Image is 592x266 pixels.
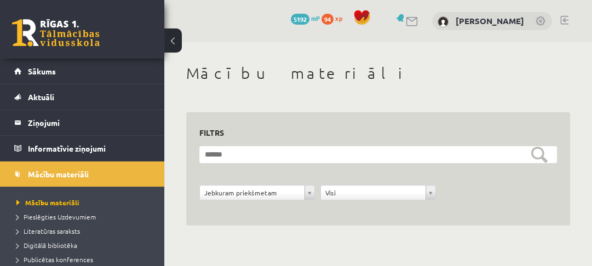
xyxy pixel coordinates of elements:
[321,14,334,25] span: 94
[438,16,449,27] img: Olesja Jermolajeva
[28,92,54,102] span: Aktuāli
[186,64,570,83] h1: Mācību materiāli
[28,136,151,161] legend: Informatīvie ziņojumi
[325,186,421,200] span: Visi
[16,212,153,222] a: Pieslēgties Uzdevumiem
[14,136,151,161] a: Informatīvie ziņojumi
[456,15,524,26] a: [PERSON_NAME]
[16,226,153,236] a: Literatūras saraksts
[14,59,151,84] a: Sākums
[311,14,320,22] span: mP
[28,110,151,135] legend: Ziņojumi
[335,14,342,22] span: xp
[200,186,314,200] a: Jebkuram priekšmetam
[16,198,153,207] a: Mācību materiāli
[14,110,151,135] a: Ziņojumi
[321,14,348,22] a: 94 xp
[291,14,320,22] a: 5192 mP
[28,169,89,179] span: Mācību materiāli
[204,186,300,200] span: Jebkuram priekšmetam
[16,212,96,221] span: Pieslēgties Uzdevumiem
[321,186,435,200] a: Visi
[16,241,77,250] span: Digitālā bibliotēka
[291,14,309,25] span: 5192
[16,255,93,264] span: Publicētas konferences
[12,19,100,47] a: Rīgas 1. Tālmācības vidusskola
[16,198,79,207] span: Mācību materiāli
[14,84,151,109] a: Aktuāli
[28,66,56,76] span: Sākums
[14,161,151,187] a: Mācību materiāli
[199,125,544,140] h3: Filtrs
[16,227,80,235] span: Literatūras saraksts
[16,255,153,264] a: Publicētas konferences
[16,240,153,250] a: Digitālā bibliotēka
